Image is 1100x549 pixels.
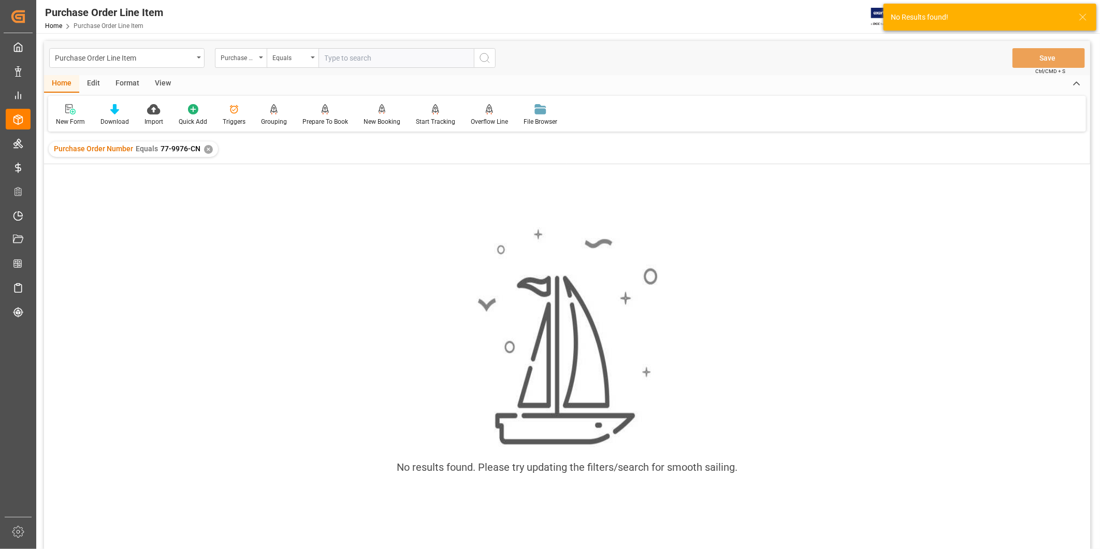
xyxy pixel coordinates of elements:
[891,12,1069,23] div: No Results found!
[267,48,319,68] button: open menu
[45,5,163,20] div: Purchase Order Line Item
[54,145,133,153] span: Purchase Order Number
[108,75,147,93] div: Format
[1012,48,1085,68] button: Save
[319,48,474,68] input: Type to search
[79,75,108,93] div: Edit
[49,48,205,68] button: open menu
[476,227,658,447] img: smooth_sailing.jpeg
[44,75,79,93] div: Home
[871,8,907,26] img: Exertis%20JAM%20-%20Email%20Logo.jpg_1722504956.jpg
[215,48,267,68] button: open menu
[136,145,158,153] span: Equals
[204,145,213,154] div: ✕
[223,117,245,126] div: Triggers
[179,117,207,126] div: Quick Add
[397,459,737,475] div: No results found. Please try updating the filters/search for smooth sailing.
[272,51,308,63] div: Equals
[471,117,508,126] div: Overflow Line
[55,51,193,64] div: Purchase Order Line Item
[161,145,200,153] span: 77-9976-CN
[524,117,557,126] div: File Browser
[364,117,400,126] div: New Booking
[147,75,179,93] div: View
[416,117,455,126] div: Start Tracking
[144,117,163,126] div: Import
[1035,67,1065,75] span: Ctrl/CMD + S
[474,48,496,68] button: search button
[45,22,62,30] a: Home
[302,117,348,126] div: Prepare To Book
[221,51,256,63] div: Purchase Order Number
[261,117,287,126] div: Grouping
[56,117,85,126] div: New Form
[100,117,129,126] div: Download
